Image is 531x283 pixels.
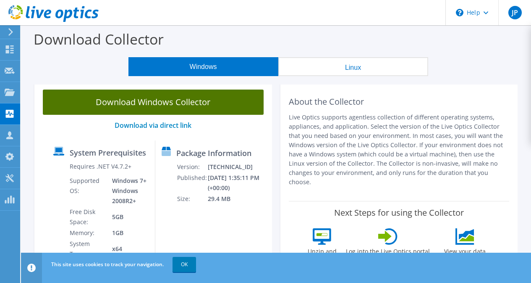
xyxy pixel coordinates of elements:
td: Version: [177,161,207,172]
td: Memory: [69,227,106,238]
svg: \n [456,9,463,16]
span: JP [508,6,522,19]
p: Live Optics supports agentless collection of different operating systems, appliances, and applica... [289,113,510,187]
label: Next Steps for using the Collector [334,208,464,218]
label: Log into the Live Optics portal and view your project [345,245,430,264]
button: Linux [278,57,428,76]
a: Download via direct link [115,121,191,130]
label: Package Information [176,149,251,157]
td: Size: [177,193,207,204]
label: System Prerequisites [70,148,146,157]
h2: About the Collector [289,97,510,107]
td: [TECHNICAL_ID] [207,161,268,172]
td: System Type: [69,238,106,259]
td: 29.4 MB [207,193,268,204]
label: Download Collector [34,29,164,49]
td: 1GB [106,227,148,238]
button: Windows [128,57,278,76]
label: Requires .NET V4.7.2+ [70,162,131,171]
td: 5GB [106,206,148,227]
td: Supported OS: [69,175,106,206]
label: View your data within the project [434,245,495,264]
a: OK [173,257,196,272]
td: [DATE] 1:35:11 PM (+00:00) [207,172,268,193]
a: Download Windows Collector [43,90,264,115]
td: Free Disk Space: [69,206,106,227]
td: Published: [177,172,207,193]
td: Windows 7+ Windows 2008R2+ [106,175,148,206]
td: x64 [106,238,148,259]
label: Unzip and run the .exe [303,245,341,264]
span: This site uses cookies to track your navigation. [51,261,164,268]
